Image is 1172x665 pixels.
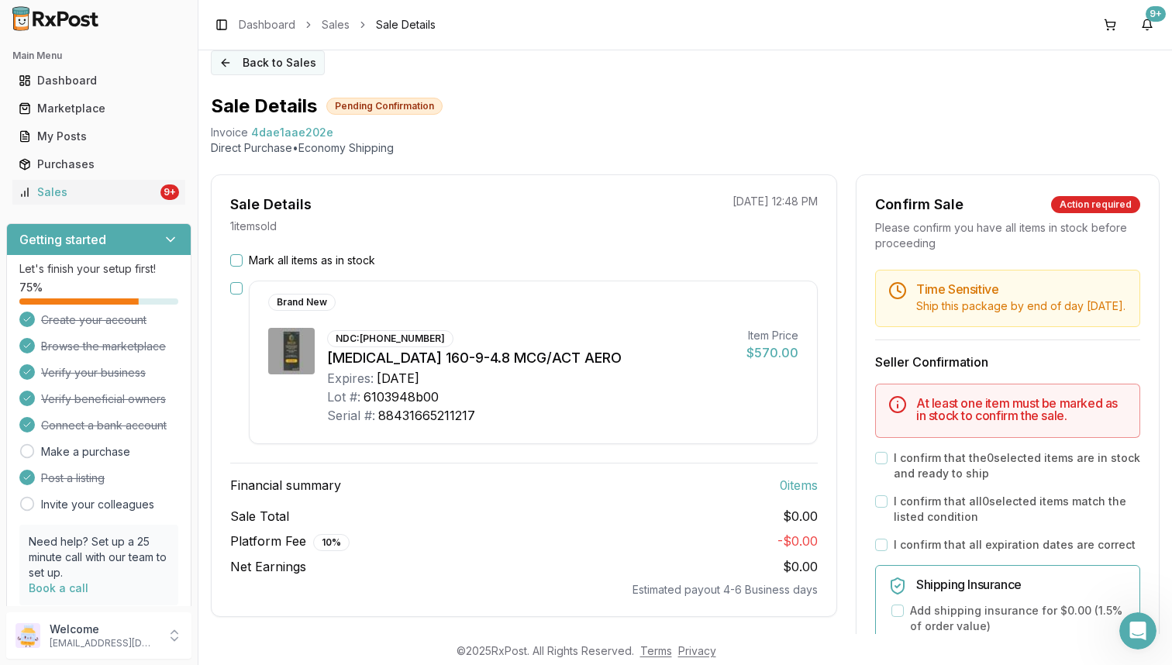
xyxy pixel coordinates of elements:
label: I confirm that the 0 selected items are in stock and ready to ship [894,450,1140,481]
div: [PHONE_NUMBER] lot 09/26 expiration [76,299,285,315]
div: NDC: [PHONE_NUMBER] [327,330,453,347]
span: 0 item s [780,476,818,494]
img: Breztri Aerosphere 160-9-4.8 MCG/ACT AERO [268,328,315,374]
h3: Getting started [19,230,106,249]
a: Invite your colleagues [41,497,154,512]
div: hi can we switch lots for this order? [92,463,285,478]
span: Connect a bank account [41,418,167,433]
span: Net Earnings [230,557,306,576]
div: $570.00 [746,343,798,362]
div: 6103948b00 [364,388,439,406]
a: My Posts [12,122,185,150]
div: Invoice [211,125,248,140]
a: Book a call [29,581,88,594]
a: Terms [640,644,672,657]
a: Sales [322,17,350,33]
button: Sales9+ [6,180,191,205]
div: good to go! [25,345,88,360]
span: 75 % [19,280,43,295]
span: Verify beneficial owners [41,391,166,407]
span: Sale Details [376,17,436,33]
button: Marketplace [6,96,191,121]
button: Dashboard [6,68,191,93]
button: Upload attachment [74,508,86,520]
p: Welcome [50,622,157,637]
div: Daniel says… [12,189,298,239]
a: Make a purchase [41,444,130,460]
button: Back to Sales [211,50,325,75]
div: Manuel says… [12,127,298,188]
div: 9+ [160,184,179,200]
a: Dashboard [12,67,185,95]
div: Daniel says… [12,290,298,336]
div: good to go! [12,336,100,370]
img: User avatar [16,623,40,648]
div: good to go just recommend to ship out [DATE] since fridge items [25,136,242,167]
div: Daniel says… [12,453,298,489]
span: Create your account [41,312,146,328]
button: Send a message… [266,501,291,526]
button: go back [10,6,40,36]
h1: Sale Details [211,94,317,119]
div: [MEDICAL_DATA] 160-9-4.8 MCG/ACT AERO [327,347,734,369]
div: Daniel says… [12,46,298,81]
span: Browse the marketplace [41,339,166,354]
span: Sale Total [230,507,289,525]
span: 4dae1aae202e [251,125,333,140]
div: 7.5mg D854708D [DATE] [149,55,285,71]
div: Brand New [268,294,336,311]
div: Please confirm you have all items in stock before proceeding [875,220,1140,251]
span: $0.00 [783,507,818,525]
button: 9+ [1135,12,1160,37]
p: 1 item sold [230,219,277,234]
button: Purchases [6,152,191,177]
span: Post a listing [41,470,105,486]
div: good to go just recommend to ship out [DATE] since fridge items [12,127,254,176]
h5: At least one item must be marked as in stock to confirm the sale. [916,397,1127,422]
p: [DATE] 12:48 PM [732,194,818,209]
p: Let's finish your setup first! [19,261,178,277]
div: Lot #: [327,388,360,406]
label: I confirm that all 0 selected items match the listed condition [894,494,1140,525]
h3: Seller Confirmation [875,353,1140,371]
textarea: Message… [13,475,297,501]
a: Marketplace [12,95,185,122]
p: Need help? Set up a 25 minute call with our team to set up. [29,534,169,581]
div: Invoice362f99d6c036 [194,403,298,452]
a: Dashboard [239,17,295,33]
label: Add shipping insurance for $0.00 ( 1.5 % of order value) [910,603,1127,634]
div: 7.5 mg D854708D [DATE] [146,91,286,106]
div: Sale Details [230,194,312,215]
span: - $0.00 [777,533,818,549]
div: 7.5mg D854708D [DATE] [136,46,298,80]
div: [DATE] [12,382,298,403]
h5: Shipping Insurance [916,578,1127,591]
div: Expires: [327,369,374,388]
p: [EMAIL_ADDRESS][DOMAIN_NAME] [50,637,157,649]
h5: Time Sensitive [916,283,1127,295]
span: $0.00 [783,559,818,574]
div: Item Price [746,328,798,343]
img: Profile image for Manuel [44,9,69,33]
span: Financial summary [230,476,341,494]
div: 88431665211217 [378,406,475,425]
div: Action required [1051,196,1140,213]
div: Close [272,6,300,34]
div: [PHONE_NUMBER] lot 09/26 expiration [64,290,298,324]
div: Marketplace [19,101,179,116]
div: 9+ [1146,6,1166,22]
nav: breadcrumb [239,17,436,33]
span: Verify your business [41,365,146,381]
iframe: Intercom live chat [1119,612,1156,649]
div: Confirm Sale [875,194,963,215]
div: Thank you, yes these orders will be shipped [DATE]. [56,189,298,238]
div: Sales [19,184,157,200]
h1: [PERSON_NAME] [75,8,176,19]
label: I confirm that all expiration dates are correct [894,537,1136,553]
div: Invoice f663488880ac [207,249,285,279]
div: Invoice 362f99d6c036 [206,412,285,443]
div: Invoicef663488880ac [195,239,298,288]
div: Pending Confirmation [326,98,443,115]
div: Daniel says… [12,403,298,453]
div: Purchases [19,157,179,172]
